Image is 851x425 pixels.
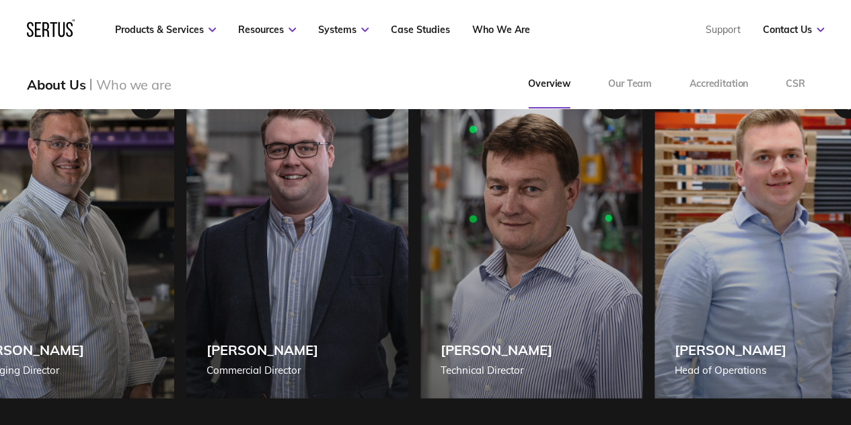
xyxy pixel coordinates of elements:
a: Case Studies [391,24,450,36]
div: [PERSON_NAME] [675,341,786,358]
a: Products & Services [115,24,216,36]
a: Who We Are [472,24,530,36]
a: Systems [318,24,369,36]
div: Commercial Director [207,362,318,378]
a: Accreditation [671,60,767,108]
a: Our Team [589,60,671,108]
div: Head of Operations [675,362,786,378]
a: Support [706,24,741,36]
div: About Us [27,76,85,93]
div: [PERSON_NAME] [207,341,318,358]
div: Technical Director [441,362,552,378]
div: [PERSON_NAME] [441,341,552,358]
div: Who we are [96,76,171,93]
a: CSR [767,60,824,108]
a: Contact Us [763,24,824,36]
a: Resources [238,24,296,36]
